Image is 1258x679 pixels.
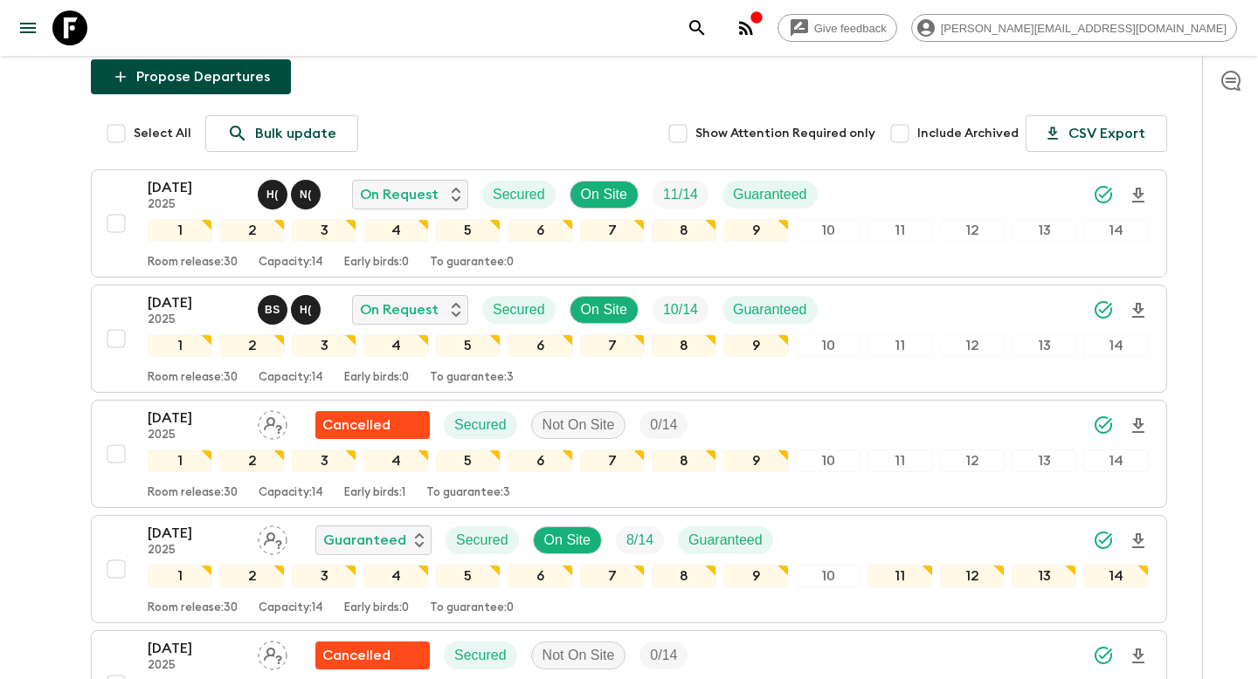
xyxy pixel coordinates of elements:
div: Secured [444,411,517,439]
div: 7 [580,449,645,472]
div: 11 [867,334,932,357]
p: Capacity: 14 [259,256,323,270]
div: 13 [1012,565,1076,587]
div: 9 [723,334,788,357]
div: 13 [1012,334,1076,357]
p: Early birds: 0 [344,601,409,615]
div: 4 [363,219,428,242]
span: Select All [134,125,191,142]
span: Include Archived [917,125,1019,142]
svg: Download Onboarding [1128,415,1149,436]
div: 12 [940,449,1005,472]
div: 13 [1012,219,1076,242]
div: 3 [292,219,356,242]
div: Secured [444,641,517,669]
p: [DATE] [148,177,244,198]
p: Room release: 30 [148,601,238,615]
svg: Download Onboarding [1128,531,1149,552]
div: Flash Pack cancellation [315,641,430,669]
div: 12 [940,565,1005,587]
div: Not On Site [531,641,626,669]
p: Not On Site [543,645,615,666]
p: Room release: 30 [148,256,238,270]
button: Propose Departures [91,59,291,94]
p: On Site [581,299,627,320]
div: [PERSON_NAME][EMAIL_ADDRESS][DOMAIN_NAME] [911,14,1237,42]
button: [DATE]2025Bo Sowath, Hai (Le Mai) NhatOn RequestSecuredOn SiteTrip FillGuaranteed1234567891011121... [91,285,1167,393]
p: Guaranteed [688,530,763,551]
button: BSH( [258,295,324,325]
div: 12 [940,334,1005,357]
div: 8 [652,565,716,587]
p: Early birds: 1 [344,486,405,500]
div: Trip Fill [653,181,708,209]
button: CSV Export [1026,115,1167,152]
div: 4 [363,565,428,587]
div: 5 [436,565,501,587]
p: 2025 [148,198,244,212]
div: 14 [1083,449,1148,472]
p: 11 / 14 [663,184,698,205]
button: menu [10,10,45,45]
p: 0 / 14 [650,415,677,436]
div: Secured [482,181,556,209]
p: 10 / 14 [663,299,698,320]
div: Flash Pack cancellation [315,411,430,439]
div: 7 [580,565,645,587]
p: 2025 [148,659,244,673]
p: Room release: 30 [148,486,238,500]
div: Not On Site [531,411,626,439]
p: 2025 [148,313,244,327]
div: 8 [652,219,716,242]
div: 11 [867,449,932,472]
div: 1 [148,334,212,357]
p: Guaranteed [323,530,406,551]
div: 10 [796,449,861,472]
button: H(N( [258,180,324,209]
div: 2 [219,334,284,357]
div: On Site [570,296,639,324]
div: 14 [1083,565,1148,587]
p: 0 / 14 [650,645,677,666]
p: 2025 [148,544,244,558]
div: 10 [796,219,861,242]
div: 11 [867,219,932,242]
p: Bulk update [255,123,336,144]
button: [DATE]2025Hai (Le Mai) Nhat, Nak (Vong) SararatanakOn RequestSecuredOn SiteTrip FillGuaranteed123... [91,169,1167,278]
p: To guarantee: 0 [430,601,514,615]
div: 3 [292,334,356,357]
div: On Site [533,526,602,554]
div: 4 [363,334,428,357]
div: 6 [508,219,572,242]
p: Early birds: 0 [344,256,409,270]
div: Trip Fill [616,526,664,554]
p: 8 / 14 [626,530,653,551]
a: Give feedback [778,14,897,42]
svg: Download Onboarding [1128,646,1149,667]
p: [DATE] [148,292,244,313]
div: 2 [219,219,284,242]
div: 5 [436,219,501,242]
div: 6 [508,565,572,587]
p: H ( [300,303,312,317]
svg: Synced Successfully [1093,645,1114,666]
span: Assign pack leader [258,531,287,545]
div: 5 [436,334,501,357]
p: N ( [300,188,312,202]
p: Guaranteed [733,299,807,320]
span: Bo Sowath, Hai (Le Mai) Nhat [258,300,324,314]
div: 10 [796,565,861,587]
div: On Site [570,181,639,209]
button: [DATE]2025Assign pack leaderGuaranteedSecuredOn SiteTrip FillGuaranteed1234567891011121314Room re... [91,515,1167,623]
svg: Download Onboarding [1128,300,1149,321]
p: B S [265,303,280,317]
div: Secured [446,526,519,554]
span: Show Attention Required only [695,125,875,142]
span: Hai (Le Mai) Nhat, Nak (Vong) Sararatanak [258,185,324,199]
div: 10 [796,334,861,357]
svg: Synced Successfully [1093,530,1114,551]
div: Trip Fill [653,296,708,324]
p: On Site [544,530,591,551]
div: Secured [482,296,556,324]
div: 2 [219,565,284,587]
